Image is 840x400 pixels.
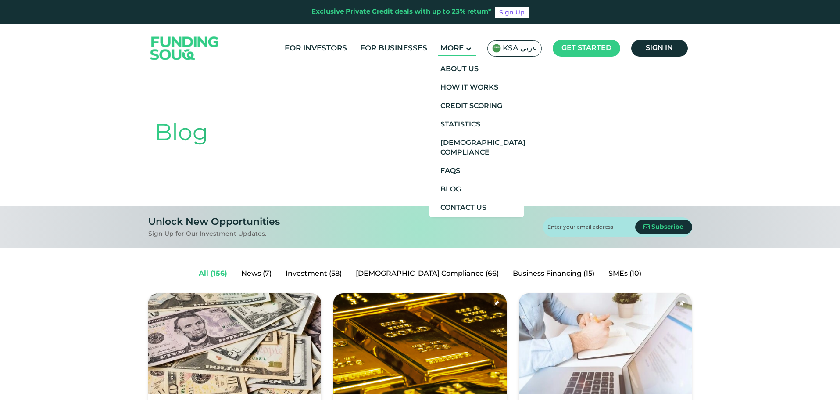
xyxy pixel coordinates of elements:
a: Statistics [429,115,524,134]
a: All (156) [192,265,234,283]
span: KSA عربي [503,43,537,54]
span: Sign in [646,45,673,51]
a: For Investors [282,41,349,56]
a: Credit Scoring [429,97,524,115]
a: Blog [429,180,524,199]
a: Business Financing (15) [506,265,601,283]
a: [DEMOGRAPHIC_DATA] Compliance [429,134,524,162]
img: How riba differs from trading [519,293,692,394]
a: FAQs [429,162,524,180]
a: Contact Us [429,199,524,217]
a: How It Works [429,79,524,97]
a: News (7) [234,265,279,283]
div: Sign Up for Our Investment Updates. [148,230,280,239]
a: Sign in [631,40,688,57]
a: SMEs (10) [601,265,648,283]
div: Exclusive Private Credit deals with up to 23% return* [311,7,491,17]
img: Is Trading Gold Halal in Islam? [333,293,507,394]
a: For Businesses [358,41,429,56]
a: Sign Up [495,7,529,18]
a: About Us [429,60,524,79]
span: Get started [561,45,611,51]
span: More [440,45,464,52]
img: Comparing Arbūn and Down Payment [148,293,322,394]
a: Investment (58) [279,265,349,283]
span: Subscribe [651,224,683,230]
img: SA Flag [492,44,501,53]
a: [DEMOGRAPHIC_DATA] Compliance (66) [349,265,506,283]
button: Subscribe [635,220,692,234]
input: Enter your email address [547,217,635,237]
h1: Blog [155,120,686,148]
div: Unlock New Opportunities [148,215,280,230]
img: Logo [142,26,228,71]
